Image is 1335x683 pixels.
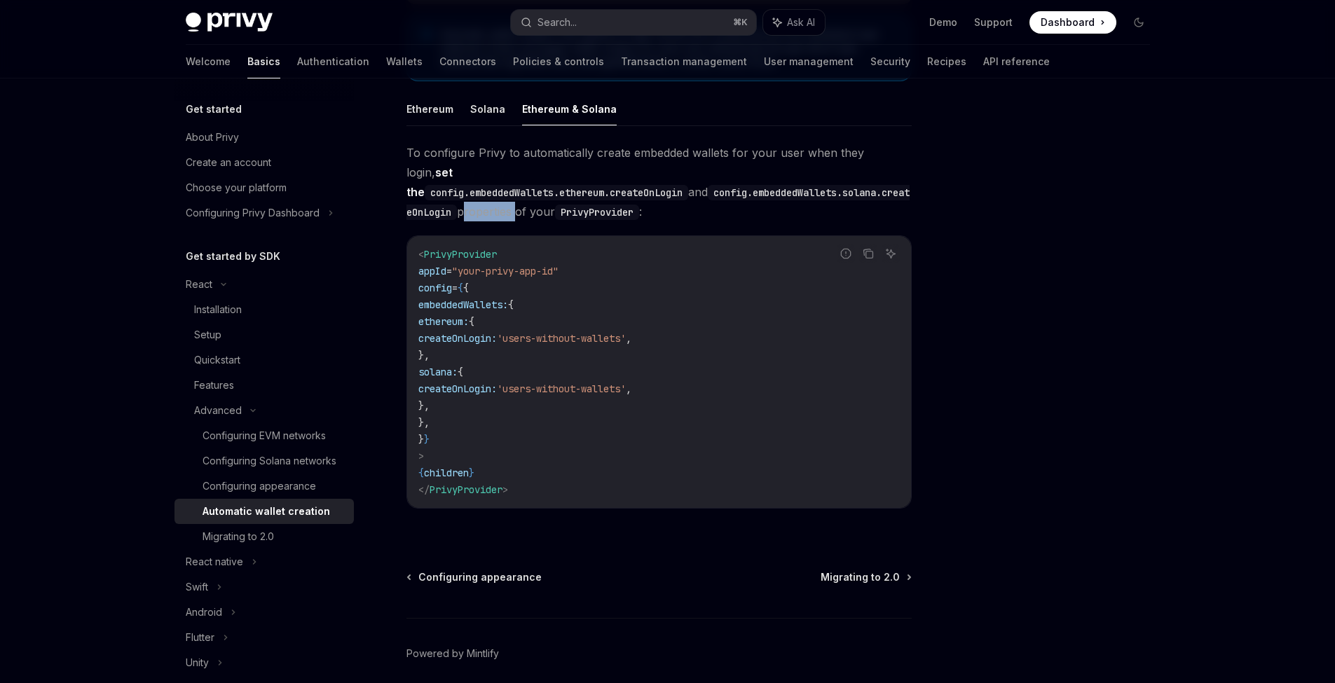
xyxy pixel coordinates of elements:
span: { [418,467,424,479]
h5: Get started by SDK [186,248,280,265]
span: { [508,298,514,311]
span: 'users-without-wallets' [497,332,626,345]
span: ⌘ K [733,17,748,28]
a: Create an account [174,150,354,175]
a: Demo [929,15,957,29]
span: config [418,282,452,294]
div: Migrating to 2.0 [203,528,274,545]
div: Advanced [194,402,242,419]
button: Copy the contents from the code block [859,244,877,263]
a: Choose your platform [174,175,354,200]
a: User management [764,45,854,78]
span: } [469,467,474,479]
a: Configuring appearance [174,474,354,499]
div: React [186,276,212,293]
a: Basics [247,45,280,78]
span: "your-privy-app-id" [452,265,559,277]
span: , [626,332,631,345]
span: { [458,366,463,378]
div: About Privy [186,129,239,146]
a: Powered by Mintlify [406,647,499,661]
span: Ask AI [787,15,815,29]
div: Setup [194,326,221,343]
a: Features [174,373,354,398]
span: }, [418,349,430,361]
a: Installation [174,297,354,322]
span: { [469,315,474,328]
span: }, [418,416,430,429]
div: Configuring Privy Dashboard [186,205,320,221]
span: </ [418,483,430,496]
button: Ethereum & Solana [522,92,617,125]
a: Configuring Solana networks [174,448,354,474]
div: React native [186,553,243,570]
a: Quickstart [174,347,354,373]
span: ethereum: [418,315,469,328]
a: Automatic wallet creation [174,499,354,524]
div: Android [186,604,222,621]
div: Configuring appearance [203,478,316,495]
span: Migrating to 2.0 [821,570,900,584]
div: Automatic wallet creation [203,503,330,520]
span: embeddedWallets: [418,298,508,311]
a: Configuring EVM networks [174,423,354,448]
span: = [452,282,458,294]
span: }, [418,399,430,412]
button: Search...⌘K [511,10,756,35]
button: Solana [470,92,505,125]
a: Welcome [186,45,231,78]
span: createOnLogin: [418,332,497,345]
button: Ethereum [406,92,453,125]
span: To configure Privy to automatically create embedded wallets for your user when they login, and pr... [406,143,912,221]
div: Configuring Solana networks [203,453,336,469]
a: Authentication [297,45,369,78]
span: appId [418,265,446,277]
div: Configuring EVM networks [203,427,326,444]
span: { [463,282,469,294]
a: About Privy [174,125,354,150]
span: PrivyProvider [424,248,497,261]
strong: set the [406,165,688,199]
span: , [626,382,631,395]
span: Dashboard [1041,15,1095,29]
div: Quickstart [194,352,240,368]
div: Features [194,377,234,394]
span: Configuring appearance [418,570,542,584]
a: Connectors [439,45,496,78]
a: Recipes [927,45,966,78]
span: solana: [418,366,458,378]
div: Choose your platform [186,179,287,196]
a: Dashboard [1029,11,1116,34]
a: Wallets [386,45,423,78]
span: createOnLogin: [418,382,497,395]
span: 'users-without-wallets' [497,382,626,395]
a: Setup [174,322,354,347]
a: API reference [983,45,1050,78]
code: config.embeddedWallets.ethereum.createOnLogin [425,185,688,200]
span: PrivyProvider [430,483,502,496]
span: children [424,467,469,479]
span: } [424,433,430,446]
span: > [418,450,424,462]
a: Support [974,15,1013,29]
button: Ask AI [763,10,825,35]
a: Configuring appearance [408,570,542,584]
div: Create an account [186,154,271,171]
code: PrivyProvider [555,205,639,220]
a: Security [870,45,910,78]
img: dark logo [186,13,273,32]
span: = [446,265,452,277]
div: Installation [194,301,242,318]
span: } [418,433,424,446]
span: > [502,483,508,496]
div: Search... [538,14,577,31]
button: Ask AI [882,244,900,263]
h5: Get started [186,101,242,118]
button: Report incorrect code [837,244,855,263]
span: < [418,248,424,261]
a: Migrating to 2.0 [174,524,354,549]
a: Migrating to 2.0 [821,570,910,584]
a: Transaction management [621,45,747,78]
a: Policies & controls [513,45,604,78]
span: { [458,282,463,294]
